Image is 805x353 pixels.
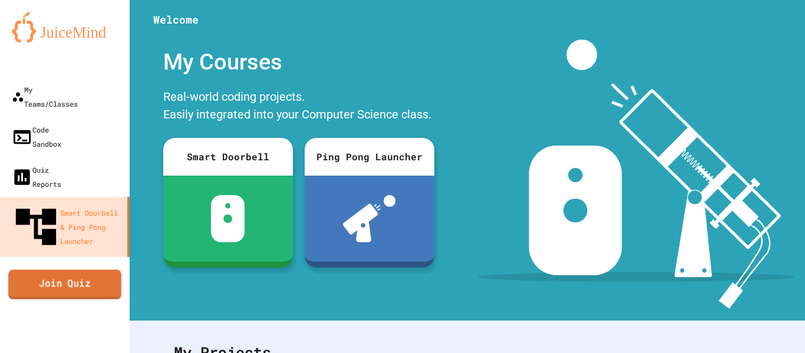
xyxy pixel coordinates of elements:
[211,195,245,242] img: sdb-white.svg
[157,85,440,129] div: Real-world coding projects. Easily integrated into your Computer Science class.
[12,163,61,191] div: Quiz Reports
[305,138,434,176] div: Ping Pong Launcher
[478,39,794,309] img: banner-image-my-projects.png
[12,203,123,251] div: Smart Doorbell & Ping Pong Launcher
[343,195,395,242] img: ppl-with-ball.png
[157,39,440,85] div: My Courses
[163,138,293,176] div: Smart Doorbell
[12,12,118,42] img: logo-orange.svg
[12,83,78,111] div: My Teams/Classes
[8,269,121,299] a: Join Quiz
[12,123,61,151] div: Code Sandbox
